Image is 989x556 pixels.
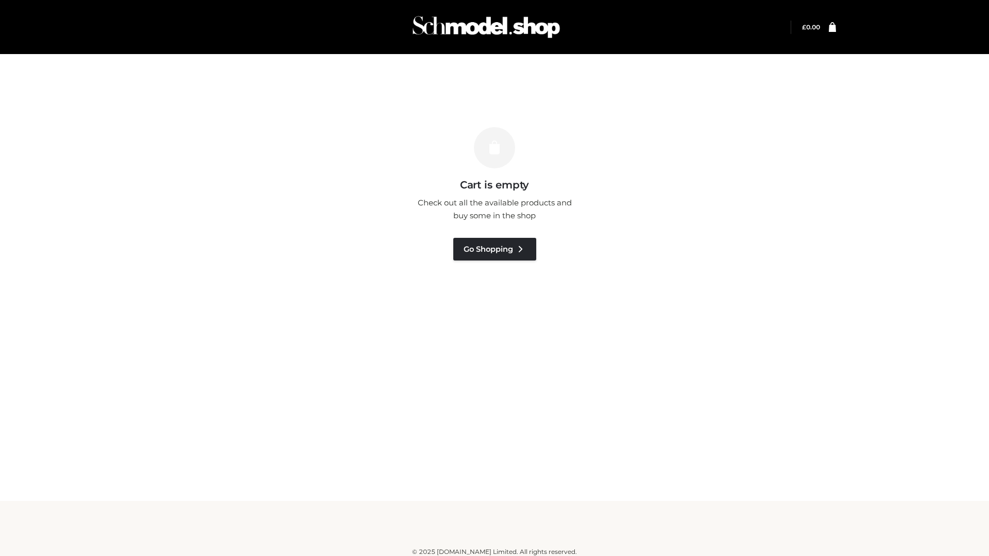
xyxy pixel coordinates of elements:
[409,7,564,47] img: Schmodel Admin 964
[802,23,820,31] a: £0.00
[453,238,536,260] a: Go Shopping
[412,196,577,222] p: Check out all the available products and buy some in the shop
[802,23,806,31] span: £
[176,179,813,191] h3: Cart is empty
[802,23,820,31] bdi: 0.00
